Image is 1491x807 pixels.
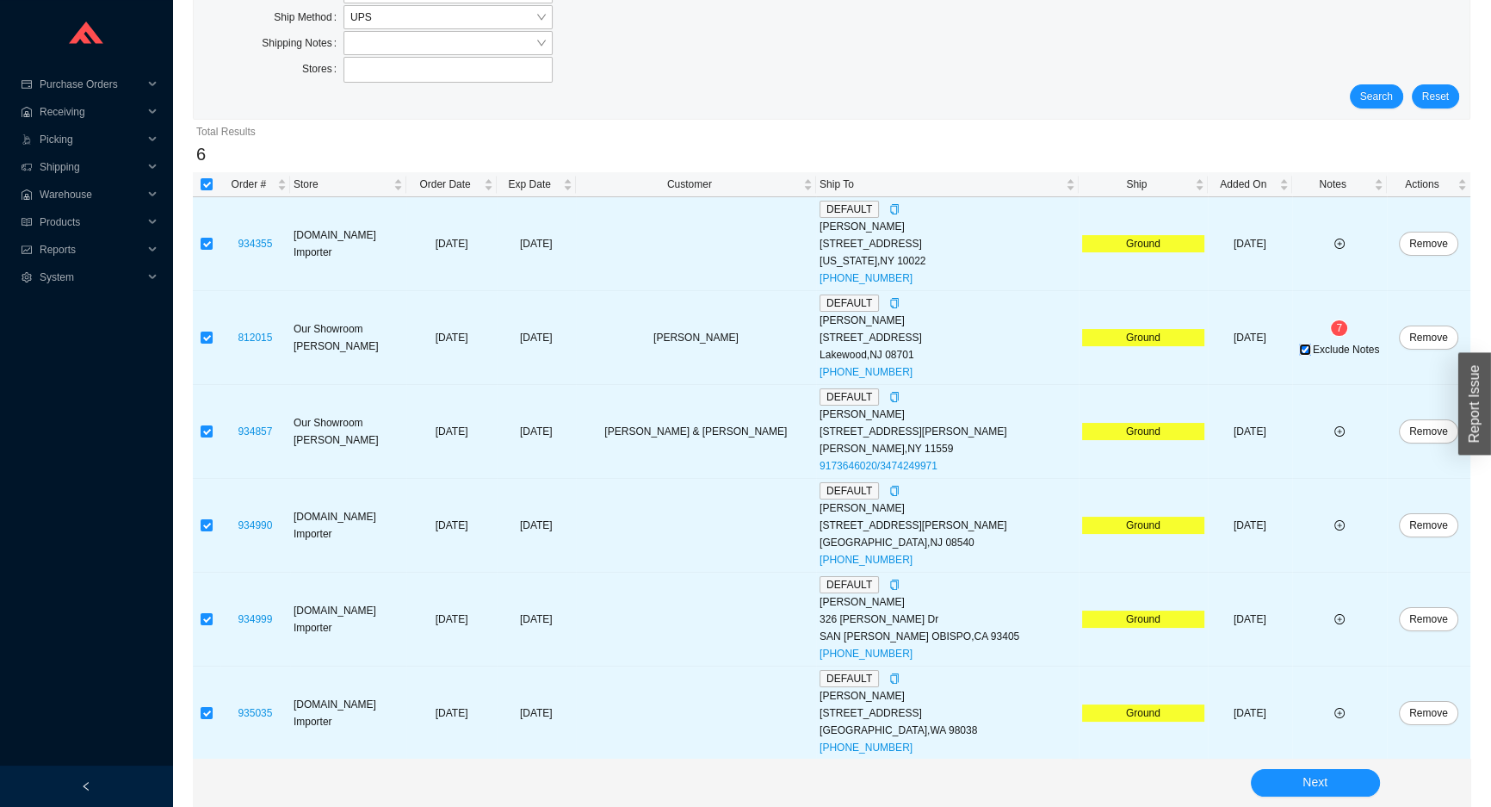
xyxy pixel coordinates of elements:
[262,31,343,55] label: Shipping Notes
[820,272,913,284] a: [PHONE_NUMBER]
[21,217,33,227] span: read
[1399,701,1458,725] button: Remove
[820,440,1075,457] div: [PERSON_NAME] , NY 11559
[820,722,1075,739] div: [GEOGRAPHIC_DATA] , WA 98038
[238,332,272,344] a: 812015
[1082,176,1191,193] span: Ship
[196,123,1467,140] div: Total Results
[889,674,900,684] span: copy
[889,298,900,308] span: copy
[1399,607,1458,631] button: Remove
[290,172,406,197] th: Store sortable
[1208,667,1292,760] td: [DATE]
[1399,513,1458,537] button: Remove
[238,238,272,250] a: 934355
[406,172,497,197] th: Order Date sortable
[820,295,879,312] span: DEFAULT
[274,5,343,29] label: Ship Method
[1390,176,1454,193] span: Actions
[820,611,1075,628] div: 326 [PERSON_NAME] Dr
[889,580,900,590] span: copy
[497,172,576,197] th: Exp Date sortable
[21,272,33,282] span: setting
[40,208,143,236] span: Products
[40,236,143,264] span: Reports
[820,628,1075,645] div: SAN [PERSON_NAME] OBISPO , CA 93405
[238,519,272,531] a: 934990
[40,98,143,126] span: Receiving
[1079,172,1208,197] th: Ship sortable
[350,6,546,28] span: UPS
[889,388,900,406] div: Copy
[820,687,1075,705] div: [PERSON_NAME]
[1334,614,1345,624] span: plus-circle
[406,573,497,667] td: [DATE]
[820,670,879,687] span: DEFAULT
[889,576,900,593] div: Copy
[820,576,879,593] span: DEFAULT
[1208,385,1292,479] td: [DATE]
[1082,329,1204,346] div: Ground
[820,388,879,406] span: DEFAULT
[889,295,900,312] div: Copy
[1082,517,1204,534] div: Ground
[820,329,1075,346] div: [STREET_ADDRESS]
[820,423,1075,440] div: [STREET_ADDRESS][PERSON_NAME]
[40,264,143,291] span: System
[820,406,1075,423] div: [PERSON_NAME]
[820,742,913,754] a: [PHONE_NUMBER]
[889,486,900,496] span: copy
[889,392,900,402] span: copy
[1334,520,1345,531] span: plus-circle
[294,176,390,193] span: Store
[81,781,91,791] span: left
[1409,423,1448,440] span: Remove
[1409,705,1448,722] span: Remove
[820,252,1075,270] div: [US_STATE] , NY 10022
[40,153,143,181] span: Shipping
[820,593,1075,611] div: [PERSON_NAME]
[1299,344,1311,356] input: Exclude Notes
[889,482,900,500] div: Copy
[1208,197,1292,291] td: [DATE]
[1331,320,1347,336] sup: 7
[820,482,879,500] span: DEFAULT
[1292,172,1387,197] th: Notes sortable
[1208,573,1292,667] td: [DATE]
[820,534,1075,551] div: [GEOGRAPHIC_DATA] , NJ 08540
[820,235,1075,252] div: [STREET_ADDRESS]
[294,227,403,261] div: [DOMAIN_NAME] Importer
[294,508,403,543] div: [DOMAIN_NAME] Importer
[21,245,33,255] span: fund
[1302,773,1327,792] span: Next
[1350,84,1403,109] button: Search
[1412,84,1459,109] button: Reset
[576,172,816,197] th: Customer sortable
[500,329,572,346] div: [DATE]
[820,554,913,566] a: [PHONE_NUMBER]
[220,172,290,197] th: Order # sortable
[820,176,1062,193] span: Ship To
[406,385,497,479] td: [DATE]
[1334,708,1345,718] span: plus-circle
[820,705,1075,722] div: [STREET_ADDRESS]
[820,500,1075,517] div: [PERSON_NAME]
[1208,291,1292,385] td: [DATE]
[21,79,33,90] span: credit-card
[1360,88,1393,105] span: Search
[820,648,913,660] a: [PHONE_NUMBER]
[40,126,143,153] span: Picking
[1334,239,1345,249] span: plus-circle
[40,181,143,208] span: Warehouse
[820,218,1075,235] div: [PERSON_NAME]
[889,201,900,218] div: Copy
[576,291,816,385] td: [PERSON_NAME]
[500,517,572,534] div: [DATE]
[1399,326,1458,350] button: Remove
[820,460,937,472] a: 9173646020/3474249971
[500,705,572,722] div: [DATE]
[224,176,274,193] span: Order #
[1082,705,1204,722] div: Ground
[294,414,403,449] div: Our Showroom [PERSON_NAME]
[40,71,143,98] span: Purchase Orders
